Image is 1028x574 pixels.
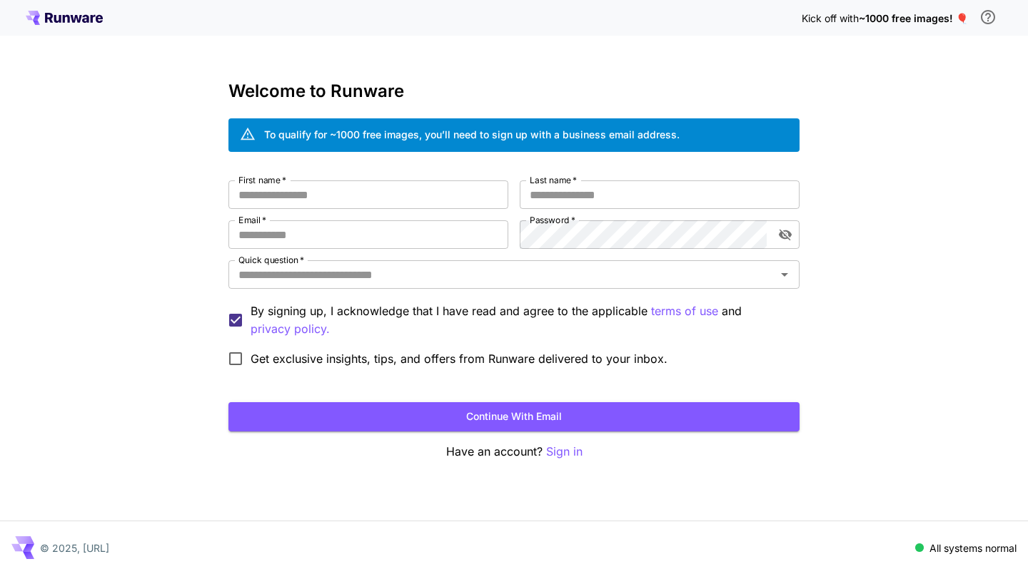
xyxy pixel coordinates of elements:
p: privacy policy. [251,320,330,338]
p: terms of use [651,302,718,320]
span: Get exclusive insights, tips, and offers from Runware delivered to your inbox. [251,350,667,367]
label: Email [238,214,266,226]
label: First name [238,174,286,186]
button: toggle password visibility [772,222,798,247]
div: To qualify for ~1000 free images, you’ll need to sign up with a business email address. [264,127,680,142]
p: Have an account? [228,443,800,461]
button: Continue with email [228,402,800,431]
span: Kick off with [802,12,859,24]
p: © 2025, [URL] [40,540,109,555]
p: All systems normal [929,540,1017,555]
button: Sign in [546,443,583,461]
button: Open [775,265,795,285]
button: By signing up, I acknowledge that I have read and agree to the applicable and privacy policy. [651,302,718,320]
button: By signing up, I acknowledge that I have read and agree to the applicable terms of use and [251,320,330,338]
button: In order to qualify for free credit, you need to sign up with a business email address and click ... [974,3,1002,31]
label: Quick question [238,254,304,266]
label: Last name [530,174,577,186]
h3: Welcome to Runware [228,81,800,101]
label: Password [530,214,575,226]
p: By signing up, I acknowledge that I have read and agree to the applicable and [251,302,788,338]
span: ~1000 free images! 🎈 [859,12,968,24]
